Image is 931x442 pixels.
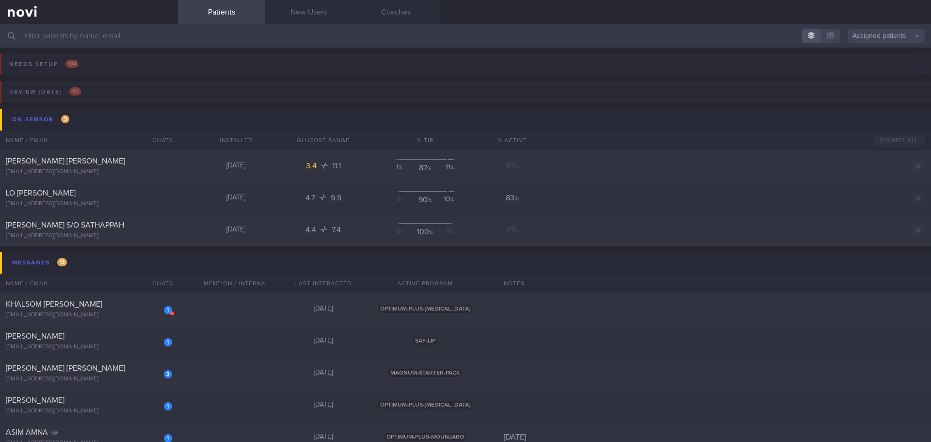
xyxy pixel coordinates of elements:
sub: % [450,229,454,234]
div: Chats [139,131,178,150]
span: 4.4 [305,226,318,234]
div: Chats [139,274,178,293]
sub: % [399,165,402,170]
div: [EMAIL_ADDRESS][DOMAIN_NAME] [6,168,172,176]
span: MAGNUM-STARTER-PACK [388,369,462,377]
div: Installed [193,131,280,150]
span: 3 [61,115,69,123]
div: [EMAIL_ADDRESS][DOMAIN_NAME] [6,376,172,383]
div: 3 [164,370,172,378]
sub: % [401,229,404,234]
span: OPTIMUM-PLUS-[MEDICAL_DATA] [378,401,473,409]
div: 1 [396,163,414,173]
div: Review [DATE] [7,85,83,98]
div: [EMAIL_ADDRESS][DOMAIN_NAME] [6,408,172,415]
div: Last Interacted [280,274,367,293]
sub: % [427,166,432,172]
span: [PERSON_NAME] [PERSON_NAME] [6,364,125,372]
div: 11 [436,163,454,173]
div: [DATE] [280,305,367,313]
div: 100 [416,227,434,237]
div: [DATE] [193,194,280,202]
span: 3.4 [306,162,319,170]
div: [EMAIL_ADDRESS][DOMAIN_NAME] [6,232,172,240]
button: Assigned patients [848,29,925,43]
span: 13 [57,258,67,266]
div: 90 [416,195,434,205]
div: % Active [483,131,542,150]
sub: % [514,196,519,202]
span: ASIM AMNA [6,428,48,436]
div: Glucose Range [280,131,367,150]
div: Notes [498,274,931,293]
div: [DATE] [193,226,280,234]
button: Dismiss All [873,134,925,147]
div: 1 [164,338,172,346]
span: 11.1 [332,162,341,170]
span: 9.9 [331,194,341,202]
div: 0 [396,227,414,237]
sub: % [514,228,519,234]
div: [EMAIL_ADDRESS][DOMAIN_NAME] [6,311,172,319]
div: 87 [416,163,434,173]
div: [DATE] [193,162,280,170]
span: 4.7 [305,194,317,202]
div: 27 [483,225,542,235]
sub: % [429,230,433,236]
div: 1 [164,402,172,410]
div: Needs setup [7,58,81,71]
div: [EMAIL_ADDRESS][DOMAIN_NAME] [6,200,172,208]
div: 83 [483,193,542,203]
div: 57 [483,161,542,171]
div: On sensor [10,113,72,126]
span: KHALSOM [PERSON_NAME] [6,300,102,308]
sub: % [428,198,432,204]
div: [EMAIL_ADDRESS][DOMAIN_NAME] [6,344,172,351]
div: [DATE] [280,369,367,377]
sub: % [514,164,519,170]
span: 141 [69,87,81,96]
sub: % [450,197,454,202]
div: 1 [164,306,172,314]
sub: % [401,197,404,202]
div: Mention / Internal [193,274,280,293]
div: [DATE] [498,432,931,442]
span: [PERSON_NAME] [PERSON_NAME] [6,157,125,165]
div: 10 [436,195,454,205]
span: [PERSON_NAME] [6,396,64,404]
div: [DATE] [280,433,367,442]
span: LO [PERSON_NAME] [6,189,76,197]
span: [PERSON_NAME] [6,332,64,340]
div: Messages [10,256,69,269]
div: [DATE] [280,401,367,409]
div: [DATE] [280,337,367,345]
div: % TIR [367,131,483,150]
span: [PERSON_NAME] S/O SATHAPPAH [6,221,124,229]
div: 0 [436,227,454,237]
div: Active Program [367,274,483,293]
sub: % [450,165,454,170]
span: SAF-LIP [413,337,438,345]
span: 7.4 [332,226,341,234]
span: OPTIMUM-PLUS-[MEDICAL_DATA] [378,305,473,313]
span: OPTIMUM-PLUS-MOUNJARO [384,433,466,441]
div: 0 [396,195,414,205]
span: 104 [65,60,79,68]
